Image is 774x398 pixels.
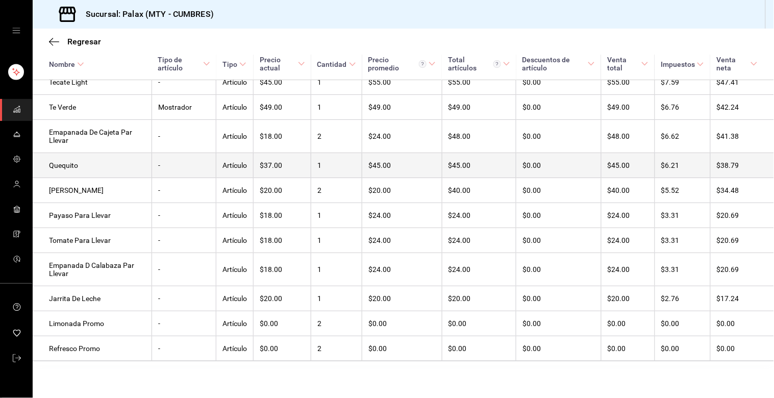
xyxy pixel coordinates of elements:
td: $45.00 [362,153,442,178]
td: $0.00 [601,311,655,336]
td: - [152,203,216,228]
div: Impuestos [661,60,695,68]
td: $0.00 [516,286,601,311]
td: $20.00 [362,178,442,203]
td: $24.00 [442,228,516,253]
td: $24.00 [362,203,442,228]
td: $45.00 [254,70,311,95]
div: Descuentos de artículo [522,56,586,72]
td: $0.00 [516,153,601,178]
td: $0.00 [710,311,774,336]
td: $2.76 [655,286,710,311]
td: $0.00 [516,95,601,120]
td: $34.48 [710,178,774,203]
button: open drawer [12,27,20,35]
td: $0.00 [516,253,601,286]
td: 1 [311,228,362,253]
td: $0.00 [442,311,516,336]
span: Venta total [607,56,648,72]
td: $18.00 [254,120,311,153]
div: Tipo de artículo [158,56,201,72]
svg: El total artículos considera cambios de precios en los artículos así como costos adicionales por ... [493,60,501,68]
h3: Sucursal: Palax (MTY - CUMBRES) [78,8,214,20]
span: Precio actual [260,56,305,72]
td: $49.00 [254,95,311,120]
td: $0.00 [710,336,774,361]
td: $7.59 [655,70,710,95]
td: 1 [311,70,362,95]
td: - [152,70,216,95]
td: $20.00 [601,286,655,311]
td: 1 [311,153,362,178]
td: Jarrita De Leche [33,286,152,311]
td: Artículo [216,228,254,253]
td: Refresco Promo [33,336,152,361]
td: 1 [311,286,362,311]
td: $0.00 [516,178,601,203]
td: Artículo [216,336,254,361]
td: $55.00 [442,70,516,95]
td: $20.00 [442,286,516,311]
td: $24.00 [442,253,516,286]
td: $0.00 [516,336,601,361]
td: Limonada Promo [33,311,152,336]
span: Cantidad [317,60,356,68]
td: $5.52 [655,178,710,203]
div: Cantidad [317,60,347,68]
td: $0.00 [516,120,601,153]
td: $38.79 [710,153,774,178]
span: Precio promedio [368,56,436,72]
td: - [152,286,216,311]
td: $18.00 [254,253,311,286]
td: $0.00 [516,70,601,95]
td: $24.00 [362,228,442,253]
td: $0.00 [516,311,601,336]
td: $0.00 [254,336,311,361]
td: - [152,253,216,286]
td: $6.62 [655,120,710,153]
td: Artículo [216,286,254,311]
td: $0.00 [655,311,710,336]
svg: Precio promedio = Total artículos / cantidad [419,60,427,68]
td: $20.00 [254,286,311,311]
span: Tipo de artículo [158,56,210,72]
td: 2 [311,311,362,336]
span: Tipo [222,60,246,68]
td: Empanada D Calabaza Par Llevar [33,253,152,286]
td: $20.69 [710,228,774,253]
td: 2 [311,120,362,153]
td: Te Verde [33,95,152,120]
td: $18.00 [254,203,311,228]
td: $37.00 [254,153,311,178]
td: $48.00 [601,120,655,153]
td: $40.00 [601,178,655,203]
td: 1 [311,95,362,120]
span: Impuestos [661,60,704,68]
td: $0.00 [655,336,710,361]
div: Nombre [49,60,75,68]
span: Descuentos de artículo [522,56,595,72]
div: Total artículos [448,56,501,72]
td: 1 [311,203,362,228]
td: $47.41 [710,70,774,95]
td: Mostrador [152,95,216,120]
td: - [152,120,216,153]
td: Artículo [216,311,254,336]
td: 2 [311,178,362,203]
td: - [152,228,216,253]
td: $17.24 [710,286,774,311]
td: $3.31 [655,203,710,228]
td: $40.00 [442,178,516,203]
div: Precio actual [260,56,296,72]
td: $20.00 [254,178,311,203]
span: Venta neta [716,56,758,72]
td: $3.31 [655,253,710,286]
td: $45.00 [442,153,516,178]
td: Tomate Para Llevar [33,228,152,253]
td: $0.00 [516,228,601,253]
td: Artículo [216,70,254,95]
td: $24.00 [442,203,516,228]
td: Artículo [216,153,254,178]
td: $49.00 [442,95,516,120]
td: $6.21 [655,153,710,178]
